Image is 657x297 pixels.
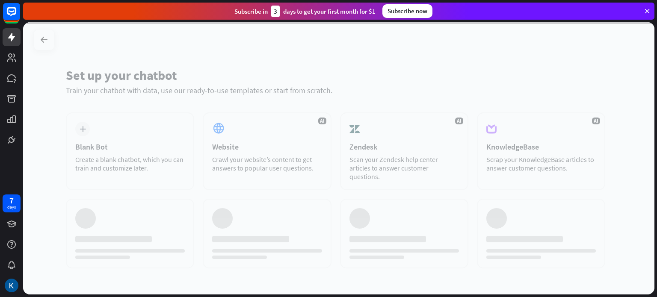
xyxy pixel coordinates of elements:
[271,6,280,17] div: 3
[9,197,14,204] div: 7
[7,204,16,210] div: days
[234,6,376,17] div: Subscribe in days to get your first month for $1
[3,194,21,212] a: 7 days
[382,4,432,18] div: Subscribe now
